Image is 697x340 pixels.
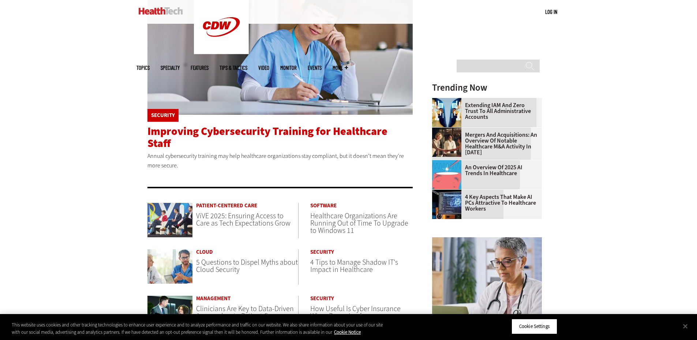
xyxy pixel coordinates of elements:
img: business leaders shake hands in conference room [432,128,461,157]
div: This website uses cookies and other tracking technologies to enhance user experience and to analy... [12,321,383,336]
a: Software [310,203,413,208]
a: Log in [545,8,557,15]
img: Dr and Exec speaking [147,296,193,330]
span: Topics [136,65,150,71]
img: illustration of computer chip being put inside head with waves [432,160,461,189]
a: Healthcare Organizations Are Running Out of Time To Upgrade to Windows 11 [310,211,408,235]
a: Security [310,249,413,255]
a: MonITor [280,65,297,71]
img: abstract image of woman with pixelated face [432,98,461,127]
a: Extending IAM and Zero Trust to All Administrative Accounts [432,102,537,120]
a: 5 Questions to Dispel Myths about Cloud Security [196,257,298,275]
img: Healthcare team discussing at a table [147,249,193,284]
a: Clinicians Are Key to Data-Driven Approaches to Patient Care [196,304,294,321]
a: Cloud [196,249,298,255]
span: More [333,65,348,71]
img: Home [139,7,183,15]
h3: Trending Now [432,83,542,92]
img: Desktop monitor with brain AI concept [432,190,461,219]
p: Annual cybersecurity training may help healthcare organizations stay compliant, but it doesn’t me... [147,151,413,170]
a: Tips & Tactics [220,65,247,71]
a: ViVE 2025: Ensuring Access to Care as Tech Expectations Grow [196,211,291,228]
button: Cookie Settings [511,319,557,334]
img: doctor on laptop [432,237,542,320]
a: CDW [194,48,249,56]
a: Mergers and Acquisitions: An Overview of Notable Healthcare M&A Activity in [DATE] [432,132,537,155]
a: illustration of computer chip being put inside head with waves [432,160,465,166]
a: An Overview of 2025 AI Trends in Healthcare [432,165,537,176]
a: Patient-Centered Care [196,203,298,208]
a: abstract image of woman with pixelated face [432,98,465,104]
a: Security [151,113,175,118]
a: How Useful Is Cyber Insurance When Preparing for a Ransomware Attack? [310,304,401,328]
a: More information about your privacy [334,329,361,335]
a: 4 Key Aspects That Make AI PCs Attractive to Healthcare Workers [432,194,537,212]
a: 4 Tips to Manage Shadow IT's Impact in Healthcare [310,257,398,275]
img: Panelists on stage at ViVE 2025 [147,203,193,237]
div: User menu [545,8,557,16]
span: Specialty [161,65,180,71]
a: Events [308,65,322,71]
a: Features [191,65,209,71]
a: Management [196,296,298,301]
button: Close [677,318,693,334]
a: Security [310,296,413,301]
a: Desktop monitor with brain AI concept [432,190,465,196]
a: Video [258,65,269,71]
a: Improving Cybersecurity Training for Healthcare Staff [147,124,387,151]
a: business leaders shake hands in conference room [432,128,465,133]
